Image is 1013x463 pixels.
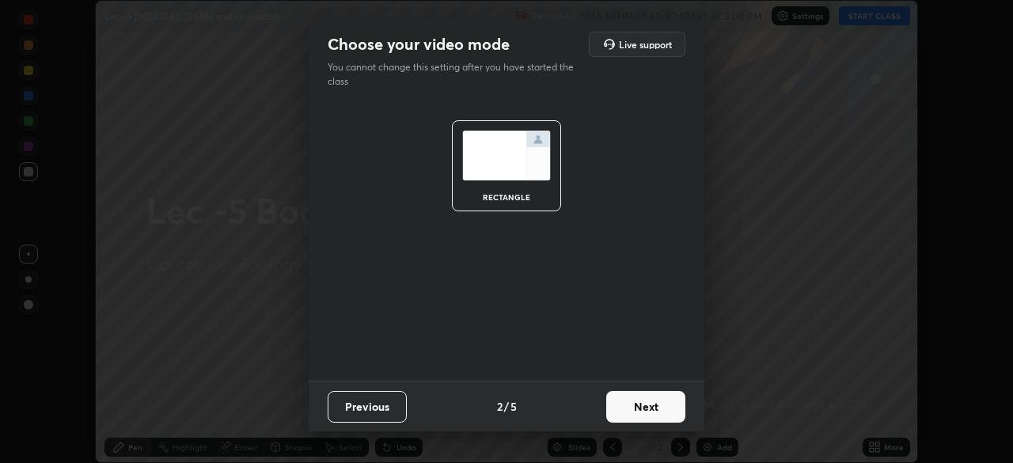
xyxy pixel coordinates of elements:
[328,34,510,55] h2: Choose your video mode
[619,40,672,49] h5: Live support
[606,391,685,423] button: Next
[462,131,551,180] img: normalScreenIcon.ae25ed63.svg
[328,391,407,423] button: Previous
[328,60,584,89] p: You cannot change this setting after you have started the class
[497,398,503,415] h4: 2
[475,193,538,201] div: rectangle
[510,398,517,415] h4: 5
[504,398,509,415] h4: /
